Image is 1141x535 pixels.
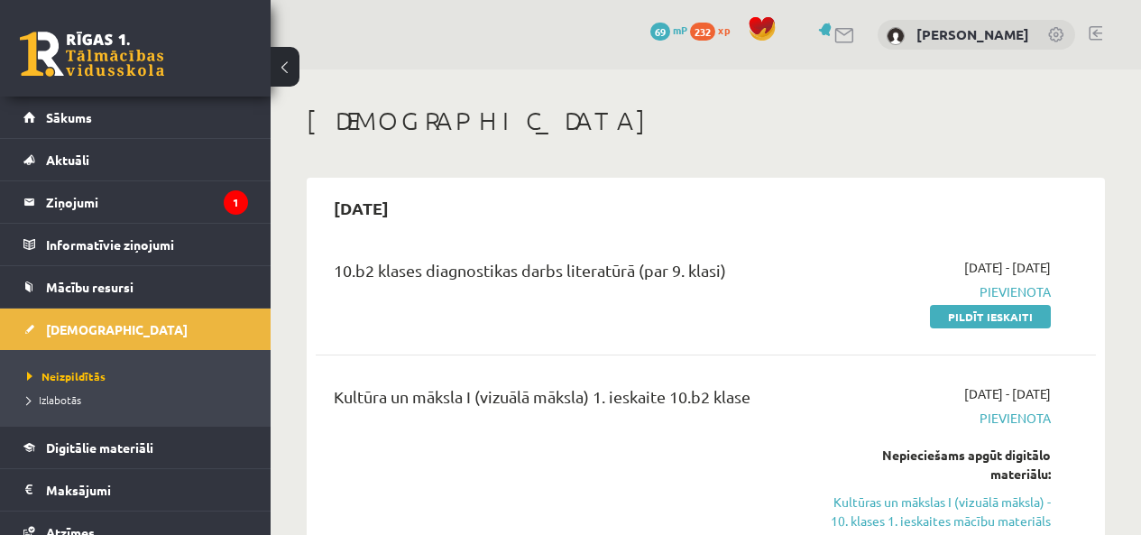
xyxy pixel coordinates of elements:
[307,106,1105,136] h1: [DEMOGRAPHIC_DATA]
[46,181,248,223] legend: Ziņojumi
[46,224,248,265] legend: Informatīvie ziņojumi
[650,23,670,41] span: 69
[887,27,905,45] img: Fjodors Latatujevs
[650,23,687,37] a: 69 mP
[830,446,1051,484] div: Nepieciešams apgūt digitālo materiālu:
[964,384,1051,403] span: [DATE] - [DATE]
[23,266,248,308] a: Mācību resursi
[224,190,248,215] i: 1
[673,23,687,37] span: mP
[830,282,1051,301] span: Pievienota
[46,279,133,295] span: Mācību resursi
[46,321,188,337] span: [DEMOGRAPHIC_DATA]
[690,23,715,41] span: 232
[23,469,248,511] a: Maksājumi
[23,139,248,180] a: Aktuāli
[334,384,803,418] div: Kultūra un māksla I (vizuālā māksla) 1. ieskaite 10.b2 klase
[916,25,1029,43] a: [PERSON_NAME]
[23,97,248,138] a: Sākums
[46,469,248,511] legend: Maksājumi
[23,427,248,468] a: Digitālie materiāli
[930,305,1051,328] a: Pildīt ieskaiti
[27,392,253,408] a: Izlabotās
[46,152,89,168] span: Aktuāli
[830,409,1051,428] span: Pievienota
[23,309,248,350] a: [DEMOGRAPHIC_DATA]
[316,187,407,229] h2: [DATE]
[27,368,253,384] a: Neizpildītās
[27,392,81,407] span: Izlabotās
[964,258,1051,277] span: [DATE] - [DATE]
[830,493,1051,530] a: Kultūras un mākslas I (vizuālā māksla) - 10. klases 1. ieskaites mācību materiāls
[23,181,248,223] a: Ziņojumi1
[20,32,164,77] a: Rīgas 1. Tālmācības vidusskola
[46,439,153,456] span: Digitālie materiāli
[690,23,739,37] a: 232 xp
[46,109,92,125] span: Sākums
[23,224,248,265] a: Informatīvie ziņojumi
[27,369,106,383] span: Neizpildītās
[334,258,803,291] div: 10.b2 klases diagnostikas darbs literatūrā (par 9. klasi)
[718,23,730,37] span: xp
